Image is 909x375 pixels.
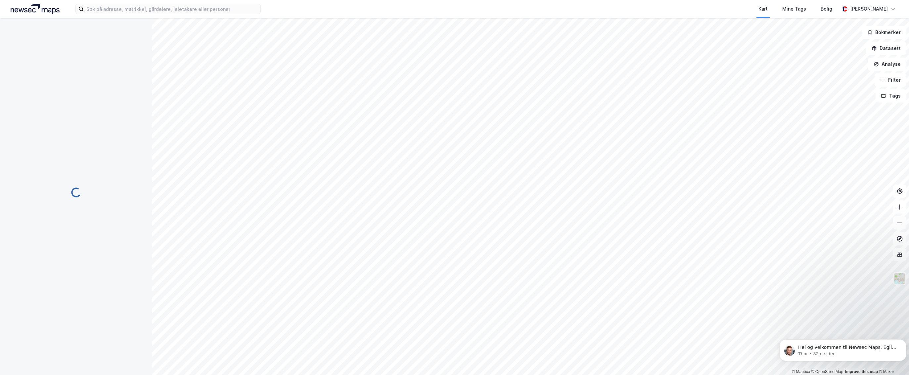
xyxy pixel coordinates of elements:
[71,187,81,198] img: spinner.a6d8c91a73a9ac5275cf975e30b51cfb.svg
[811,369,843,374] a: OpenStreetMap
[821,5,832,13] div: Bolig
[876,89,906,103] button: Tags
[868,58,906,71] button: Analyse
[866,42,906,55] button: Datasett
[875,73,906,87] button: Filter
[758,5,768,13] div: Kart
[850,5,888,13] div: [PERSON_NAME]
[84,4,260,14] input: Søk på adresse, matrikkel, gårdeiere, leietakere eller personer
[862,26,906,39] button: Bokmerker
[11,4,60,14] img: logo.a4113a55bc3d86da70a041830d287a7e.svg
[777,325,909,372] iframe: Intercom notifications melding
[792,369,810,374] a: Mapbox
[845,369,878,374] a: Improve this map
[893,272,906,285] img: Z
[782,5,806,13] div: Mine Tags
